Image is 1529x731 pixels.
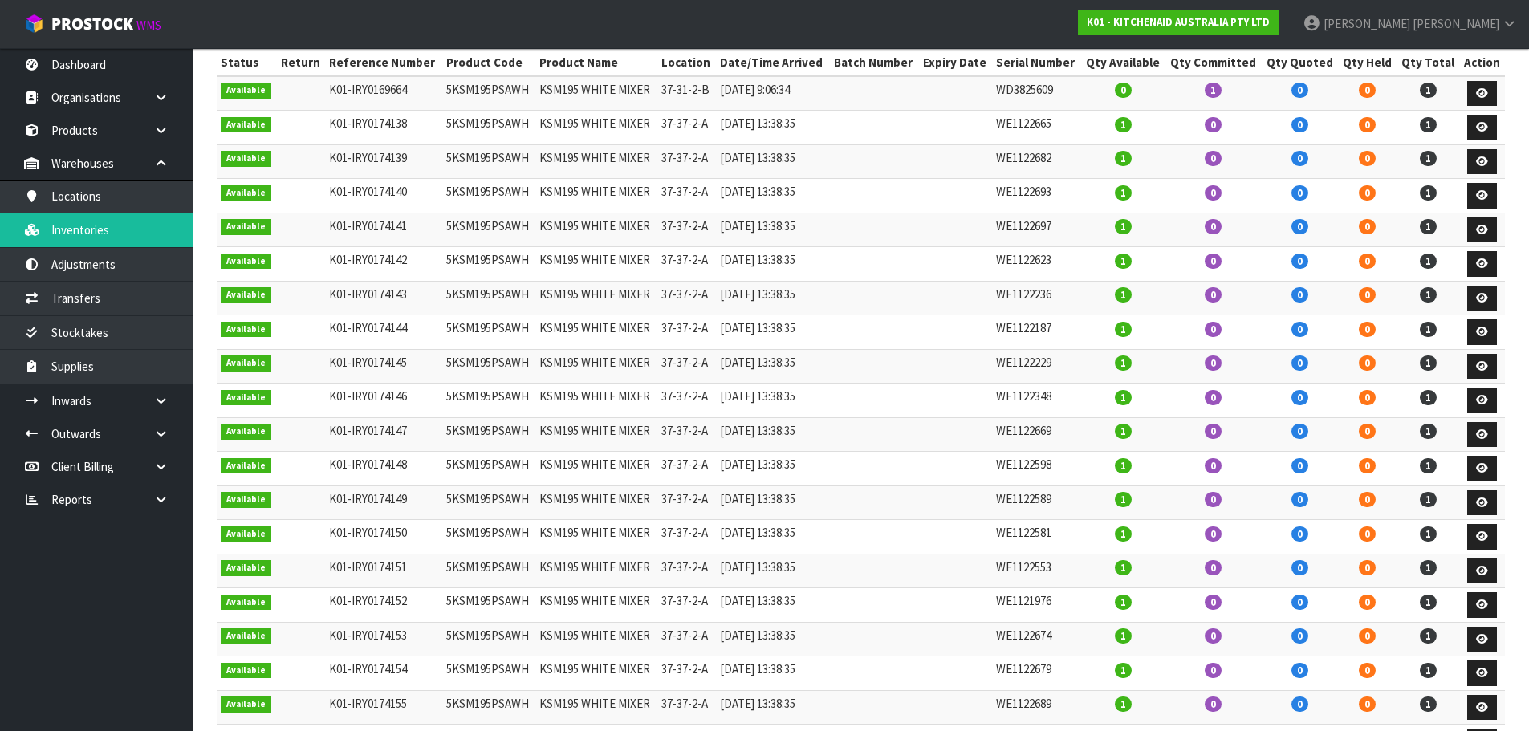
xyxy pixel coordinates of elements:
span: 0 [1291,83,1308,98]
span: Available [221,322,271,338]
span: 1 [1115,185,1132,201]
td: 37-37-2-A [657,417,716,452]
span: 1 [1115,287,1132,303]
span: 1 [1420,663,1437,678]
span: 0 [1291,254,1308,269]
span: 1 [1420,458,1437,473]
th: Action [1459,50,1505,75]
td: [DATE] 9:06:34 [716,76,830,111]
span: 0 [1291,219,1308,234]
span: Available [221,254,271,270]
span: Available [221,390,271,406]
th: Reference Number [325,50,442,75]
span: 1 [1420,287,1437,303]
td: 37-37-2-A [657,690,716,725]
span: 0 [1359,595,1376,610]
td: K01-IRY0174152 [325,588,442,623]
td: [DATE] 13:38:35 [716,417,830,452]
td: 37-37-2-A [657,384,716,418]
span: 1 [1115,696,1132,712]
span: 0 [1115,83,1132,98]
td: WE1121976 [992,588,1081,623]
td: 37-37-2-A [657,213,716,247]
span: 0 [1205,287,1222,303]
td: 5KSM195PSAWH [442,622,535,656]
img: cube-alt.png [24,14,44,34]
td: WE1122623 [992,247,1081,282]
span: Available [221,117,271,133]
td: WE1122236 [992,281,1081,315]
td: WE1122665 [992,111,1081,145]
td: 5KSM195PSAWH [442,417,535,452]
span: 1 [1115,355,1132,371]
span: 1 [1115,560,1132,575]
span: 1 [1115,322,1132,337]
span: 1 [1420,628,1437,644]
span: 0 [1205,254,1222,269]
td: KSM195 WHITE MIXER [535,622,657,656]
span: Available [221,287,271,303]
span: Available [221,185,271,201]
td: 37-37-2-A [657,349,716,384]
span: Available [221,696,271,713]
span: 1 [1115,526,1132,542]
span: 1 [1205,83,1222,98]
td: K01-IRY0174147 [325,417,442,452]
span: 0 [1359,696,1376,712]
span: 0 [1359,560,1376,575]
td: WE1122553 [992,554,1081,588]
span: 1 [1115,595,1132,610]
span: Available [221,219,271,235]
td: [DATE] 13:38:35 [716,384,830,418]
td: [DATE] 13:38:35 [716,554,830,588]
span: 0 [1205,560,1222,575]
td: 37-37-2-A [657,485,716,520]
span: 1 [1420,117,1437,132]
span: 0 [1205,492,1222,507]
span: 1 [1420,355,1437,371]
span: 0 [1291,458,1308,473]
td: KSM195 WHITE MIXER [535,349,657,384]
td: WE1122697 [992,213,1081,247]
td: KSM195 WHITE MIXER [535,179,657,213]
td: K01-IRY0174141 [325,213,442,247]
td: KSM195 WHITE MIXER [535,417,657,452]
td: K01-IRY0169664 [325,76,442,111]
span: 0 [1359,492,1376,507]
td: [DATE] 13:38:35 [716,144,830,179]
span: 0 [1359,628,1376,644]
span: 0 [1291,526,1308,542]
span: 0 [1205,663,1222,678]
span: ProStock [51,14,133,35]
td: [DATE] 13:38:35 [716,520,830,554]
td: 37-37-2-A [657,281,716,315]
td: [DATE] 13:38:35 [716,281,830,315]
td: 5KSM195PSAWH [442,384,535,418]
td: K01-IRY0174140 [325,179,442,213]
td: [DATE] 13:38:35 [716,485,830,520]
span: 1 [1115,424,1132,439]
td: K01-IRY0174146 [325,384,442,418]
th: Batch Number [830,50,919,75]
td: [DATE] 13:38:35 [716,588,830,623]
span: 0 [1205,185,1222,201]
span: 0 [1359,322,1376,337]
td: 5KSM195PSAWH [442,179,535,213]
th: Qty Total [1397,50,1459,75]
span: 1 [1115,219,1132,234]
td: [DATE] 13:38:35 [716,690,830,725]
td: 5KSM195PSAWH [442,315,535,350]
td: 5KSM195PSAWH [442,111,535,145]
span: 0 [1359,390,1376,405]
td: 5KSM195PSAWH [442,452,535,486]
td: 5KSM195PSAWH [442,247,535,282]
span: 1 [1420,151,1437,166]
td: 5KSM195PSAWH [442,690,535,725]
span: 0 [1291,151,1308,166]
span: 0 [1291,628,1308,644]
span: [PERSON_NAME] [1413,16,1499,31]
a: K01 - KITCHENAID AUSTRALIA PTY LTD [1078,10,1279,35]
td: 37-37-2-A [657,111,716,145]
small: WMS [136,18,161,33]
span: 1 [1420,390,1437,405]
